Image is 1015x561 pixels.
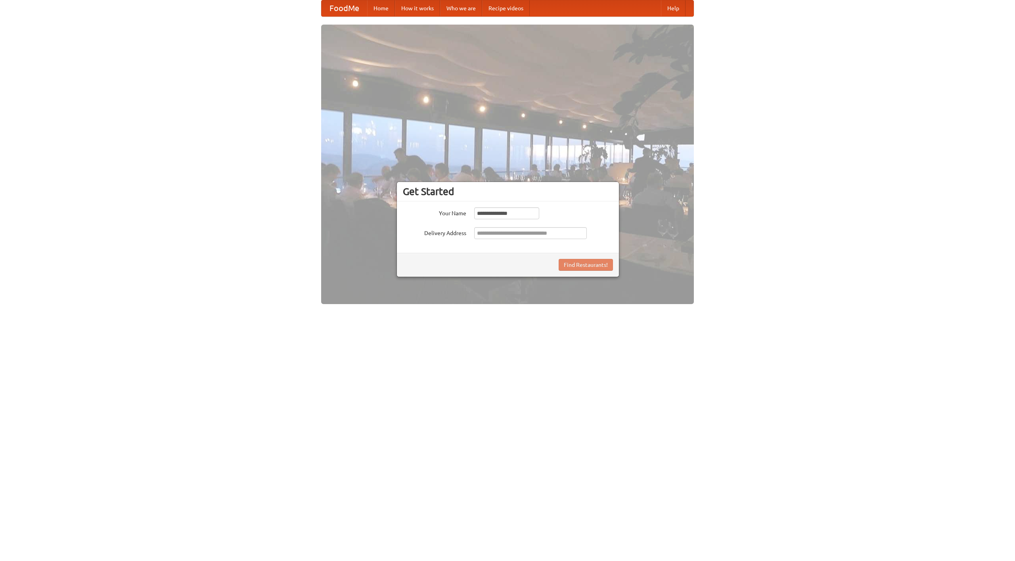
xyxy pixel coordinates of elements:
a: Recipe videos [482,0,530,16]
a: Home [367,0,395,16]
a: Help [661,0,686,16]
label: Delivery Address [403,227,466,237]
a: Who we are [440,0,482,16]
button: Find Restaurants! [559,259,613,271]
a: How it works [395,0,440,16]
a: FoodMe [322,0,367,16]
label: Your Name [403,207,466,217]
h3: Get Started [403,186,613,197]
